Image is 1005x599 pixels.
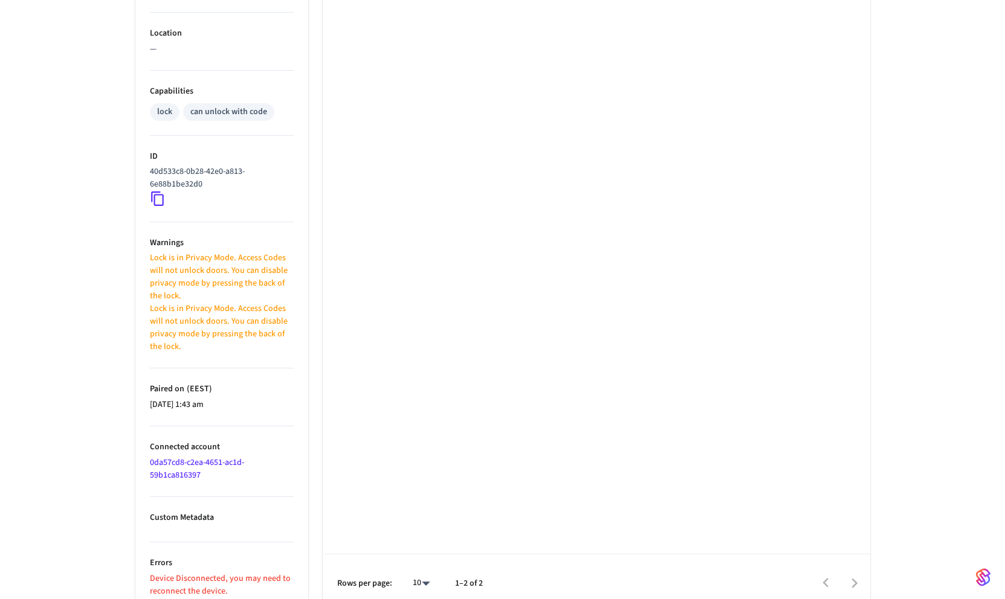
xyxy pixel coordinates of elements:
[150,85,294,98] p: Capabilities
[150,165,289,191] p: 40d533c8-0b28-42e0-a813-6e88b1be32d0
[976,568,990,587] img: SeamLogoGradient.69752ec5.svg
[337,577,392,590] p: Rows per page:
[150,441,294,453] p: Connected account
[150,43,294,56] p: —
[150,572,294,598] p: Device Disconnected, you may need to reconnect the device.
[150,252,294,303] p: Lock is in Privacy Mode. Access Codes will not unlock doors. You can disable privacy mode by pres...
[150,511,294,524] p: Custom Metadata
[190,106,267,118] div: can unlock with code
[150,303,294,353] p: Lock is in Privacy Mode. Access Codes will not unlock doors. You can disable privacy mode by pres...
[150,557,294,569] p: Errors
[150,399,294,411] p: [DATE] 1:43 am
[150,383,294,396] p: Paired on
[157,106,172,118] div: lock
[150,150,294,163] p: ID
[150,27,294,40] p: Location
[407,574,436,592] div: 10
[184,383,212,395] span: ( EEST )
[150,456,244,481] a: 0da57cd8-c2ea-4651-ac1d-59b1ca816397
[455,577,483,590] p: 1–2 of 2
[150,237,294,249] p: Warnings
